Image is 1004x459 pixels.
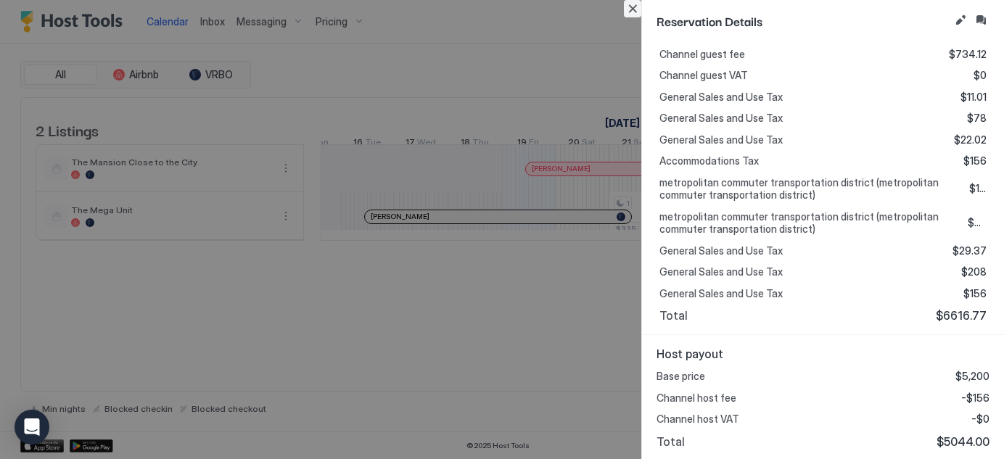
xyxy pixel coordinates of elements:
span: -$0 [971,413,989,426]
span: $156 [963,154,987,168]
span: Total [659,308,688,323]
span: metropolitan commuter transportation district (metropolitan commuter transportation district) [659,210,956,236]
span: Total [657,434,685,449]
span: Reservation Details [657,12,949,30]
span: $0 [974,69,987,82]
div: Open Intercom Messenger [15,410,49,444]
button: Inbox [972,12,989,29]
span: Base price [657,370,705,383]
span: General Sales and Use Tax [659,287,783,300]
span: General Sales and Use Tax [659,112,783,125]
span: Channel host fee [657,392,736,405]
span: $78 [967,112,987,125]
span: Channel guest VAT [659,69,748,82]
span: $11.01 [960,91,987,104]
span: $5044.00 [937,434,989,449]
span: $734.12 [949,48,987,61]
span: $19.5 [969,182,987,195]
span: -$156 [961,392,989,405]
span: General Sales and Use Tax [659,133,783,146]
span: $6616.77 [936,308,987,323]
span: Channel host VAT [657,413,739,426]
span: $22.02 [954,133,987,146]
span: Channel guest fee [659,48,745,61]
span: $5,200 [955,370,989,383]
span: $156 [963,287,987,300]
span: General Sales and Use Tax [659,91,783,104]
span: Host payout [657,347,989,361]
span: $2.75 [968,216,987,229]
button: Edit reservation [952,12,969,29]
span: General Sales and Use Tax [659,265,783,278]
span: Accommodations Tax [659,154,759,168]
span: General Sales and Use Tax [659,244,783,257]
span: $29.37 [952,244,987,257]
span: $208 [961,265,987,278]
span: metropolitan commuter transportation district (metropolitan commuter transportation district) [659,176,958,202]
